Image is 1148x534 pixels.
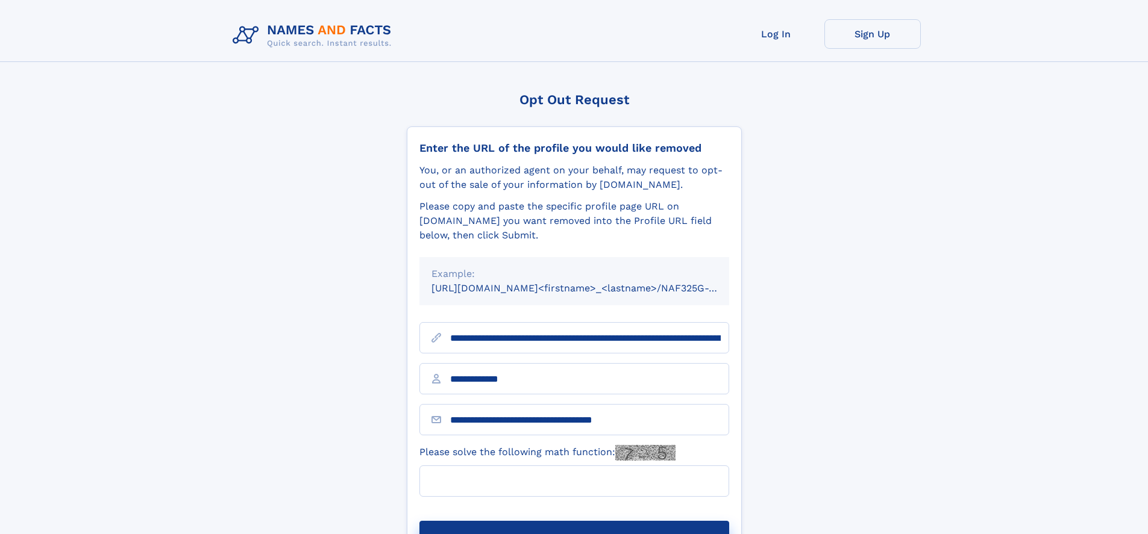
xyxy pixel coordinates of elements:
[419,163,729,192] div: You, or an authorized agent on your behalf, may request to opt-out of the sale of your informatio...
[728,19,824,49] a: Log In
[228,19,401,52] img: Logo Names and Facts
[431,267,717,281] div: Example:
[419,199,729,243] div: Please copy and paste the specific profile page URL on [DOMAIN_NAME] you want removed into the Pr...
[407,92,742,107] div: Opt Out Request
[824,19,921,49] a: Sign Up
[419,141,729,155] div: Enter the URL of the profile you would like removed
[419,445,676,461] label: Please solve the following math function:
[431,282,752,294] small: [URL][DOMAIN_NAME]<firstname>_<lastname>/NAF325G-xxxxxxxx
